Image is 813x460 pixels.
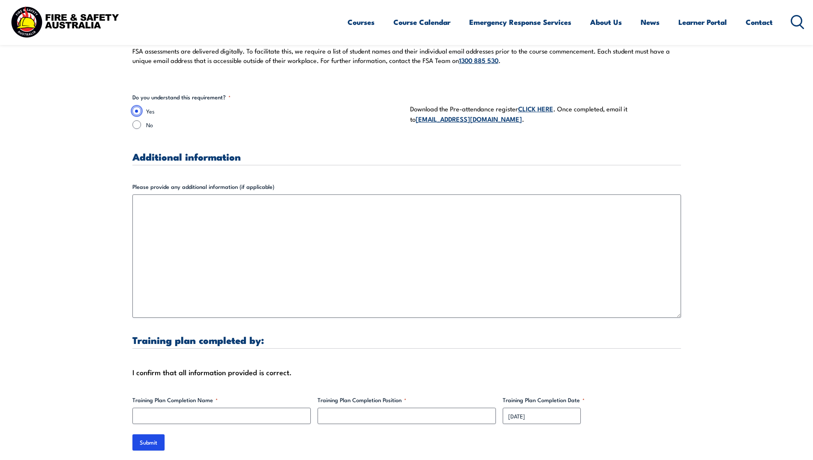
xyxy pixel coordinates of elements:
a: Emergency Response Services [469,11,571,33]
label: Please provide any additional information (if applicable) [132,182,681,191]
a: About Us [590,11,622,33]
input: Submit [132,434,165,451]
input: dd/mm/yyyy [503,408,581,424]
label: Training Plan Completion Position [318,396,496,404]
label: Training Plan Completion Name [132,396,311,404]
p: FSA assessments are delivered digitally. To facilitate this, we require a list of student names a... [132,47,681,65]
a: 1300 885 530 [459,55,498,65]
div: I confirm that all information provided is correct. [132,366,681,379]
a: News [641,11,660,33]
a: Course Calendar [393,11,450,33]
label: Training Plan Completion Date [503,396,681,404]
p: Download the Pre-attendance register . Once completed, email it to . [410,104,681,124]
legend: Do you understand this requirement? [132,93,231,102]
h3: Additional information [132,152,681,161]
a: Contact [746,11,773,33]
a: CLICK HERE [518,104,553,113]
label: No [146,120,403,129]
a: [EMAIL_ADDRESS][DOMAIN_NAME] [416,114,522,123]
div: Course Pre-attendance List: [132,23,681,76]
a: Learner Portal [678,11,727,33]
a: Courses [348,11,375,33]
h3: Training plan completed by: [132,335,681,345]
label: Yes [146,107,403,115]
